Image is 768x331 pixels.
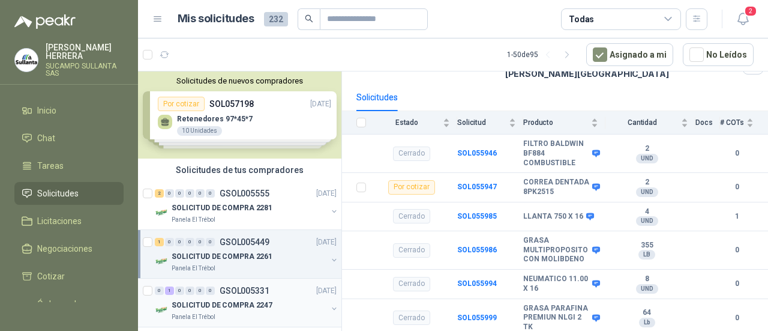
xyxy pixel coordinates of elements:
[37,132,55,145] span: Chat
[14,127,124,150] a: Chat
[196,287,205,295] div: 0
[185,189,194,198] div: 0
[316,188,337,199] p: [DATE]
[175,189,184,198] div: 0
[605,308,688,318] b: 64
[638,250,655,260] div: LB
[316,285,337,297] p: [DATE]
[138,71,341,159] div: Solicitudes de nuevos compradoresPor cotizarSOL057198[DATE] Retenedores 97*45*710 UnidadesPor cot...
[206,287,215,295] div: 0
[172,264,215,273] p: Panela El Trébol
[37,159,64,172] span: Tareas
[220,238,269,246] p: GSOL005449
[636,154,658,163] div: UND
[605,118,679,127] span: Cantidad
[388,180,435,195] div: Por cotizar
[457,111,523,135] th: Solicitud
[172,251,272,263] p: SOLICITUD DE COMPRA 2261
[165,238,174,246] div: 0
[155,186,339,225] a: 2 0 0 0 0 0 GSOL005555[DATE] Company LogoSOLICITUD DE COMPRA 2281Panela El Trébol
[185,287,194,295] div: 0
[457,183,497,191] a: SOL055947
[393,243,430,258] div: Cerrado
[46,62,124,77] p: SUCAMPO SULLANTA SAS
[457,246,497,254] a: SOL055986
[165,287,174,295] div: 1
[605,178,688,187] b: 2
[457,149,497,157] a: SOL055946
[457,314,497,322] a: SOL055999
[586,43,673,66] button: Asignado a mi
[172,312,215,322] p: Panela El Trébol
[393,311,430,325] div: Cerrado
[605,241,688,251] b: 355
[305,14,313,23] span: search
[605,207,688,217] b: 4
[569,13,594,26] div: Todas
[605,111,695,135] th: Cantidad
[523,111,605,135] th: Producto
[636,187,658,197] div: UND
[605,275,688,284] b: 8
[523,212,583,222] b: LLANTA 750 X 16
[720,312,754,324] b: 0
[14,182,124,205] a: Solicitudes
[457,279,497,288] b: SOL055994
[523,118,589,127] span: Producto
[373,118,440,127] span: Estado
[178,10,254,28] h1: Mis solicitudes
[639,318,655,327] div: Lb
[373,111,457,135] th: Estado
[155,189,164,198] div: 2
[264,12,288,26] span: 232
[605,144,688,154] b: 2
[14,293,124,329] a: Órdenes de Compra
[720,278,754,290] b: 0
[155,287,164,295] div: 0
[523,139,589,168] b: FILTRO BALDWIN BF884 COMBUSTIBLE
[523,275,589,293] b: NEUMATICO 11.00 X 16
[143,76,337,85] button: Solicitudes de nuevos compradores
[155,238,164,246] div: 1
[37,104,56,117] span: Inicio
[393,147,430,161] div: Cerrado
[37,297,112,324] span: Órdenes de Compra
[523,236,589,264] b: GRASA MULTIPROPOSITO CON MOLIBDENO
[37,214,82,228] span: Licitaciones
[507,45,577,64] div: 1 - 50 de 95
[356,91,398,104] div: Solicitudes
[457,212,497,220] a: SOL055985
[457,118,506,127] span: Solicitud
[695,111,720,135] th: Docs
[196,238,205,246] div: 0
[720,118,744,127] span: # COTs
[393,209,430,223] div: Cerrado
[155,235,339,273] a: 1 0 0 0 0 0 GSOL005449[DATE] Company LogoSOLICITUD DE COMPRA 2261Panela El Trébol
[14,210,124,232] a: Licitaciones
[14,154,124,177] a: Tareas
[732,8,754,30] button: 2
[175,287,184,295] div: 0
[744,5,757,17] span: 2
[165,189,174,198] div: 0
[14,265,124,288] a: Cotizar
[720,148,754,159] b: 0
[175,238,184,246] div: 0
[155,205,169,220] img: Company Logo
[14,14,76,29] img: Logo peakr
[15,49,38,71] img: Company Logo
[720,111,768,135] th: # COTs
[220,287,269,295] p: GSOL005331
[720,181,754,193] b: 0
[683,43,754,66] button: No Leídos
[172,300,272,311] p: SOLICITUD DE COMPRA 2247
[14,237,124,260] a: Negociaciones
[14,99,124,122] a: Inicio
[185,238,194,246] div: 0
[206,189,215,198] div: 0
[523,178,589,196] b: CORREA DENTADA 8PK2515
